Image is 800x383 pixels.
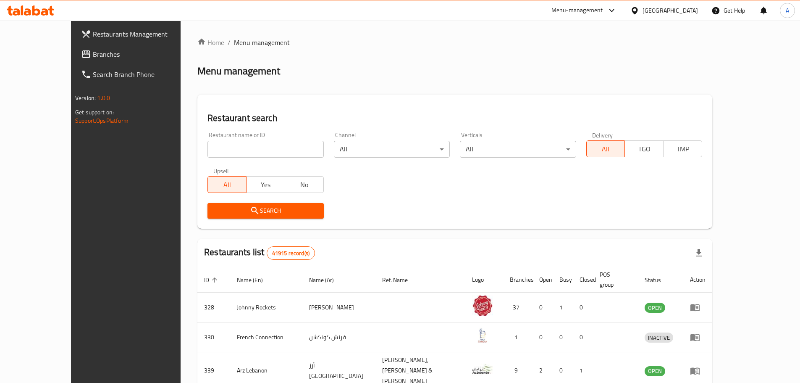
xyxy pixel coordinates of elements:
label: Upsell [213,168,229,174]
button: Search [207,203,323,219]
span: No [289,179,320,191]
th: Branches [503,267,532,293]
td: 0 [553,322,573,352]
div: OPEN [645,366,665,376]
td: Johnny Rockets [230,293,302,322]
span: POS group [600,269,628,290]
th: Logo [465,267,503,293]
th: Open [532,267,553,293]
div: All [460,141,576,158]
span: TGO [628,143,660,155]
button: All [207,176,247,193]
h2: Restaurant search [207,112,702,124]
button: TMP [663,140,702,157]
td: 328 [197,293,230,322]
button: All [586,140,625,157]
span: Version: [75,92,96,103]
span: Restaurants Management [93,29,198,39]
div: Menu [690,332,706,342]
td: 0 [532,322,553,352]
div: All [334,141,450,158]
button: Yes [246,176,285,193]
span: 41915 record(s) [267,249,315,257]
th: Busy [553,267,573,293]
div: OPEN [645,303,665,313]
div: Total records count [267,246,315,260]
td: 37 [503,293,532,322]
li: / [228,37,231,48]
div: [GEOGRAPHIC_DATA] [643,6,698,15]
span: OPEN [645,303,665,313]
span: Search Branch Phone [93,69,198,79]
span: Search [214,206,317,216]
th: Closed [573,267,593,293]
a: Support.OpsPlatform [75,115,129,126]
td: [PERSON_NAME] [302,293,375,322]
span: All [590,143,622,155]
span: Ref. Name [382,275,419,285]
img: Johnny Rockets [472,295,493,316]
span: TMP [667,143,699,155]
label: Delivery [592,132,613,138]
div: Export file [689,243,709,263]
td: 1 [503,322,532,352]
img: French Connection [472,325,493,346]
h2: Menu management [197,64,280,78]
nav: breadcrumb [197,37,712,48]
span: Branches [93,49,198,59]
td: فرنش كونكشن [302,322,375,352]
td: 0 [532,293,553,322]
img: Arz Lebanon [472,359,493,380]
div: Menu-management [551,5,603,16]
input: Search for restaurant name or ID.. [207,141,323,158]
td: 1 [553,293,573,322]
div: INACTIVE [645,333,673,343]
a: Home [197,37,224,48]
td: 330 [197,322,230,352]
span: Get support on: [75,107,114,118]
th: Action [683,267,712,293]
h2: Restaurants list [204,246,315,260]
td: French Connection [230,322,302,352]
a: Restaurants Management [74,24,205,44]
div: Menu [690,366,706,376]
div: Menu [690,302,706,312]
span: Name (En) [237,275,274,285]
span: ID [204,275,220,285]
span: INACTIVE [645,333,673,343]
span: 1.0.0 [97,92,110,103]
a: Search Branch Phone [74,64,205,85]
button: TGO [624,140,664,157]
span: All [211,179,243,191]
span: OPEN [645,366,665,376]
button: No [285,176,324,193]
td: 0 [573,322,593,352]
span: Name (Ar) [309,275,345,285]
span: A [786,6,789,15]
span: Yes [250,179,282,191]
span: Status [645,275,672,285]
td: 0 [573,293,593,322]
span: Menu management [234,37,290,48]
a: Branches [74,44,205,64]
